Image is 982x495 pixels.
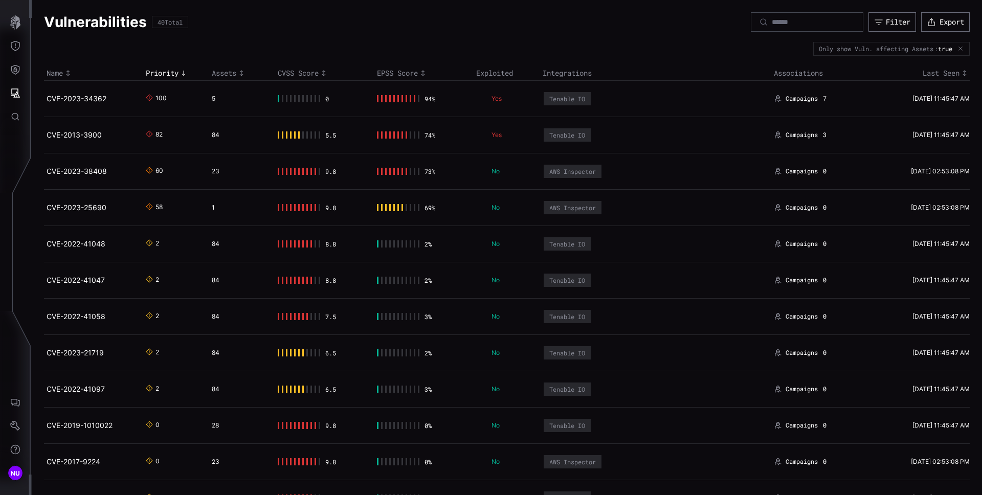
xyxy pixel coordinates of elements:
a: CVE-2023-21719 [47,348,104,357]
div: Only show Vuln. affecting Assets [819,46,933,52]
span: 0 [823,458,827,466]
div: Tenable IO [549,313,585,320]
p: No [492,421,529,430]
div: Tenable IO [549,95,585,102]
a: CVE-2023-34362 [47,94,106,103]
div: 0 [155,421,164,430]
p: No [492,458,529,466]
p: No [492,312,529,321]
div: Tenable IO [549,277,585,284]
div: 28 [212,421,265,430]
div: 6.5 [325,386,337,393]
div: Toggle sort direction [47,69,141,78]
time: [DATE] 11:45:47 AM [912,95,970,102]
div: 0 % [425,422,436,429]
button: NU [1,461,30,485]
div: 2 [155,348,164,357]
div: 2 % [425,277,436,284]
span: 0 [823,276,827,284]
p: No [492,276,529,284]
div: 5.5 [325,131,337,139]
div: 2 [155,276,164,285]
span: Campaigns [786,385,818,393]
div: 84 [212,240,265,248]
div: 2 [155,385,164,394]
div: 6.5 [325,349,337,356]
a: CVE-2013-3900 [47,130,102,139]
span: 0 [823,204,827,212]
span: Campaigns [786,95,818,103]
time: [DATE] 11:45:47 AM [912,349,970,356]
div: Tenable IO [549,349,585,356]
div: 84 [212,276,265,284]
div: 2 % [425,349,436,356]
div: 84 [212,349,265,357]
div: 9.8 [325,204,337,211]
div: AWS Inspector [549,204,596,211]
time: [DATE] 11:45:47 AM [912,312,970,320]
span: 0 [823,385,827,393]
time: [DATE] 11:45:47 AM [912,240,970,247]
div: 8.8 [325,277,337,284]
div: Filter [886,17,910,27]
div: 73 % [425,168,436,175]
span: Campaigns [786,240,818,248]
time: [DATE] 11:45:47 AM [912,385,970,393]
div: 58 [155,203,164,212]
div: Tenable IO [549,386,585,393]
span: 7 [823,95,827,103]
div: 82 [155,130,164,140]
div: 0 [155,457,164,466]
span: Campaigns [786,312,818,321]
div: 7.5 [325,313,337,320]
time: [DATE] 02:53:08 PM [911,167,970,175]
span: 0 [823,312,827,321]
th: Exploited [474,66,540,81]
a: CVE-2017-9224 [47,457,100,466]
div: Tenable IO [549,240,585,247]
div: 69 % [425,204,436,211]
span: 0 [823,167,827,175]
div: 84 [212,385,265,393]
span: Campaigns [786,458,818,466]
span: Campaigns [786,276,818,284]
div: Toggle sort direction [146,69,207,78]
div: 0 [325,95,337,102]
a: CVE-2022-41048 [47,239,105,248]
p: Yes [492,131,529,139]
div: 23 [212,167,265,175]
div: 3 % [425,386,436,393]
div: 5 [212,95,265,103]
a: CVE-2023-25690 [47,203,106,212]
time: [DATE] 02:53:08 PM [911,458,970,465]
a: CVE-2022-41097 [47,385,105,393]
div: 0 % [425,458,436,465]
div: 40 Total [158,19,183,25]
th: Integrations [540,66,772,81]
th: Associations [771,66,871,81]
div: 60 [155,167,164,176]
span: NU [11,468,20,479]
a: CVE-2023-38408 [47,167,107,175]
a: CVE-2022-41047 [47,276,105,284]
div: 1 [212,204,265,212]
div: 94 % [425,95,436,102]
button: Export [921,12,970,32]
h1: Vulnerabilities [44,13,147,31]
div: 2 [155,239,164,249]
p: No [492,349,529,357]
span: 0 [823,240,827,248]
a: CVE-2019-1010022 [47,421,113,430]
span: Campaigns [786,204,818,212]
div: 8.8 [325,240,337,247]
p: No [492,240,529,248]
div: AWS Inspector [549,458,596,465]
span: true [938,45,952,52]
div: AWS Inspector [549,168,596,175]
time: [DATE] 11:45:47 AM [912,131,970,139]
div: 2 % [425,240,436,247]
div: Toggle sort direction [873,69,970,78]
a: CVE-2022-41058 [47,312,105,321]
time: [DATE] 02:53:08 PM [911,204,970,211]
div: Tenable IO [549,131,585,139]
